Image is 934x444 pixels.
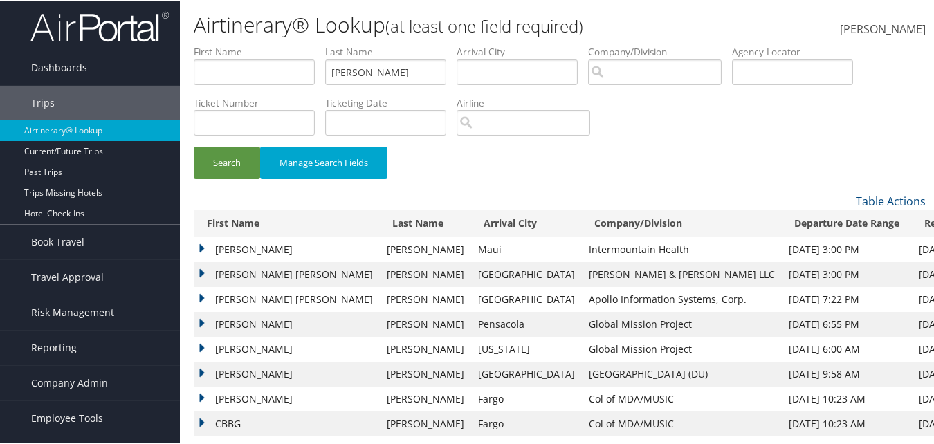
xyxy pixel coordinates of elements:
td: Maui [471,236,582,261]
th: Last Name: activate to sort column ascending [380,209,471,236]
th: Departure Date Range: activate to sort column ascending [782,209,912,236]
td: [PERSON_NAME] [PERSON_NAME] [194,261,380,286]
label: Ticketing Date [325,95,457,109]
small: (at least one field required) [385,13,583,36]
span: Risk Management [31,294,114,329]
td: Fargo [471,410,582,435]
td: [DATE] 9:58 AM [782,360,912,385]
td: [PERSON_NAME] [380,261,471,286]
td: [GEOGRAPHIC_DATA] (DU) [582,360,782,385]
h1: Airtinerary® Lookup [194,9,681,38]
span: [PERSON_NAME] [840,20,926,35]
td: [DATE] 6:00 AM [782,335,912,360]
label: Ticket Number [194,95,325,109]
td: [PERSON_NAME] [380,410,471,435]
td: [DATE] 10:23 AM [782,410,912,435]
td: [GEOGRAPHIC_DATA] [471,261,582,286]
td: [PERSON_NAME] [194,311,380,335]
label: Agency Locator [732,44,863,57]
td: [DATE] 3:00 PM [782,261,912,286]
td: Global Mission Project [582,335,782,360]
td: Intermountain Health [582,236,782,261]
span: Travel Approval [31,259,104,293]
button: Search [194,145,260,178]
span: Reporting [31,329,77,364]
a: Table Actions [856,192,926,207]
span: Book Travel [31,223,84,258]
img: airportal-logo.png [30,9,169,41]
th: Company/Division [582,209,782,236]
label: Arrival City [457,44,588,57]
td: [PERSON_NAME] [380,286,471,311]
td: [PERSON_NAME] [380,236,471,261]
td: [PERSON_NAME] [PERSON_NAME] [194,286,380,311]
td: [PERSON_NAME] [194,360,380,385]
td: Col of MDA/MUSIC [582,385,782,410]
td: [PERSON_NAME] [380,311,471,335]
td: Fargo [471,385,582,410]
td: [DATE] 7:22 PM [782,286,912,311]
td: Col of MDA/MUSIC [582,410,782,435]
td: [PERSON_NAME] [380,385,471,410]
td: [GEOGRAPHIC_DATA] [471,286,582,311]
td: CBBG [194,410,380,435]
td: [PERSON_NAME] [380,335,471,360]
th: First Name: activate to sort column ascending [194,209,380,236]
td: [PERSON_NAME] [194,385,380,410]
td: [DATE] 10:23 AM [782,385,912,410]
td: [PERSON_NAME] [194,335,380,360]
td: [US_STATE] [471,335,582,360]
td: [PERSON_NAME] [380,360,471,385]
label: Last Name [325,44,457,57]
label: Airline [457,95,601,109]
span: Trips [31,84,55,119]
td: [DATE] 6:55 PM [782,311,912,335]
td: [GEOGRAPHIC_DATA] [471,360,582,385]
td: Apollo Information Systems, Corp. [582,286,782,311]
th: Arrival City: activate to sort column ascending [471,209,582,236]
a: [PERSON_NAME] [840,7,926,50]
td: [PERSON_NAME] & [PERSON_NAME] LLC [582,261,782,286]
button: Manage Search Fields [260,145,387,178]
label: First Name [194,44,325,57]
label: Company/Division [588,44,732,57]
td: Pensacola [471,311,582,335]
td: [DATE] 3:00 PM [782,236,912,261]
span: Dashboards [31,49,87,84]
td: Global Mission Project [582,311,782,335]
span: Employee Tools [31,400,103,434]
td: [PERSON_NAME] [194,236,380,261]
span: Company Admin [31,364,108,399]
